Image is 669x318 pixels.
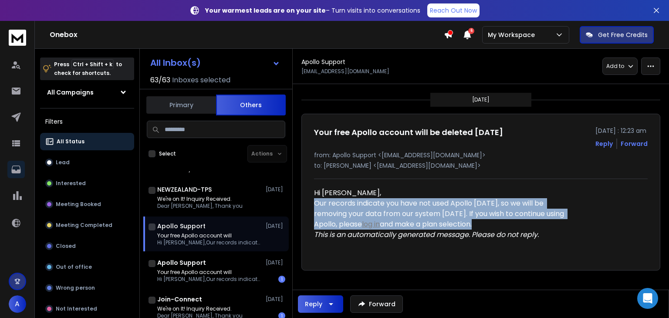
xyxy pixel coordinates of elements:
img: logo [9,30,26,46]
p: Reach Out Now [430,6,477,15]
p: My Workspace [488,30,538,39]
p: Wrong person [56,284,95,291]
button: Get Free Credits [580,26,654,44]
button: Forward [350,295,403,313]
button: Reply [595,139,613,148]
button: Reply [298,295,343,313]
p: Press to check for shortcuts. [54,60,122,78]
p: Hi [PERSON_NAME],Our records indicate you [157,239,262,246]
p: [DATE] [266,223,285,230]
button: A [9,295,26,313]
p: Interested [56,180,86,187]
p: [DATE] [266,186,285,193]
a: Reach Out Now [427,3,480,17]
button: Others [216,95,286,115]
button: Meeting Booked [40,196,134,213]
button: Meeting Completed [40,217,134,234]
h1: NEWZEALAND-TPS [157,185,212,194]
p: [DATE] [266,259,285,266]
p: Your free Apollo account will [157,269,262,276]
h1: All Inbox(s) [150,58,201,67]
div: Forward [621,139,648,148]
p: to: [PERSON_NAME] <[EMAIL_ADDRESS][DOMAIN_NAME]> [314,161,648,170]
h1: All Campaigns [47,88,94,97]
p: – Turn visits into conversations [205,6,420,15]
p: Meeting Booked [56,201,101,208]
h3: Filters [40,115,134,128]
button: All Status [40,133,134,150]
p: [EMAIL_ADDRESS][DOMAIN_NAME] [301,68,389,75]
button: Closed [40,237,134,255]
p: All Status [57,138,84,145]
h1: Apollo Support [157,222,206,230]
p: Not Interested [56,305,97,312]
button: All Inbox(s) [143,54,287,71]
p: We're on It! Inquiry Received. [157,305,243,312]
p: We're on It! Inquiry Received. [157,196,243,203]
p: Get Free Credits [598,30,648,39]
div: Reply [305,300,322,308]
p: Our records indicate you have not used Apollo [DATE], so we will be removing your data from our s... [314,198,568,230]
button: Not Interested [40,300,134,318]
p: Out of office [56,264,92,271]
h1: Apollo Support [301,58,345,66]
p: Meeting Completed [56,222,112,229]
span: 63 / 63 [150,75,170,85]
h1: Onebox [50,30,444,40]
span: Ctrl + Shift + k [71,59,114,69]
strong: Your warmest leads are on your site [205,6,326,15]
label: Select [159,150,176,157]
button: Primary [146,95,216,115]
h1: Apollo Support [157,258,206,267]
div: Open Intercom Messenger [637,288,658,309]
button: Lead [40,154,134,171]
span: 6 [468,28,474,34]
h3: Inboxes selected [172,75,230,85]
p: [DATE] [472,96,490,103]
button: Wrong person [40,279,134,297]
a: log in [362,219,380,229]
button: All Campaigns [40,84,134,101]
button: Interested [40,175,134,192]
p: Hi [PERSON_NAME],Our records indicate you [157,276,262,283]
p: [DATE] : 12:23 am [595,126,648,135]
div: 1 [278,276,285,283]
i: This is an automatically generated message. Please do not reply. [314,230,539,240]
p: Lead [56,159,70,166]
h1: Your free Apollo account will be deleted [DATE] [314,126,503,139]
p: Hi [PERSON_NAME], [314,188,568,198]
h1: Join-Connect [157,295,202,304]
p: [DATE] [266,296,285,303]
p: Your free Apollo account will [157,232,262,239]
p: Dear [PERSON_NAME], Thank you [157,203,243,210]
button: Out of office [40,258,134,276]
p: Add to [606,63,624,70]
p: Closed [56,243,76,250]
p: from: Apollo Support <[EMAIL_ADDRESS][DOMAIN_NAME]> [314,151,648,159]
